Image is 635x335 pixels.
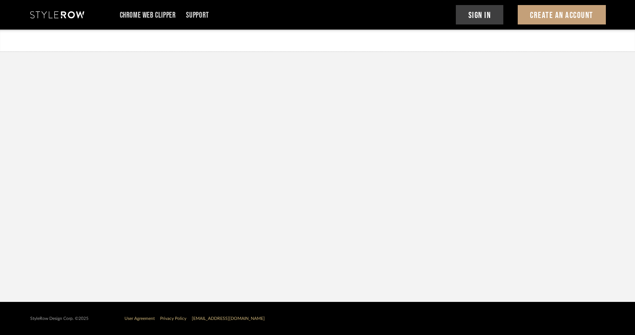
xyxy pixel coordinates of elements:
a: Chrome Web Clipper [120,12,176,18]
a: Support [186,12,209,18]
a: User Agreement [124,316,155,321]
div: StyleRow Design Corp. ©2025 [30,316,89,321]
a: Privacy Policy [160,316,186,321]
a: [EMAIL_ADDRESS][DOMAIN_NAME] [192,316,265,321]
button: Create An Account [518,5,606,24]
button: Sign In [456,5,503,24]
